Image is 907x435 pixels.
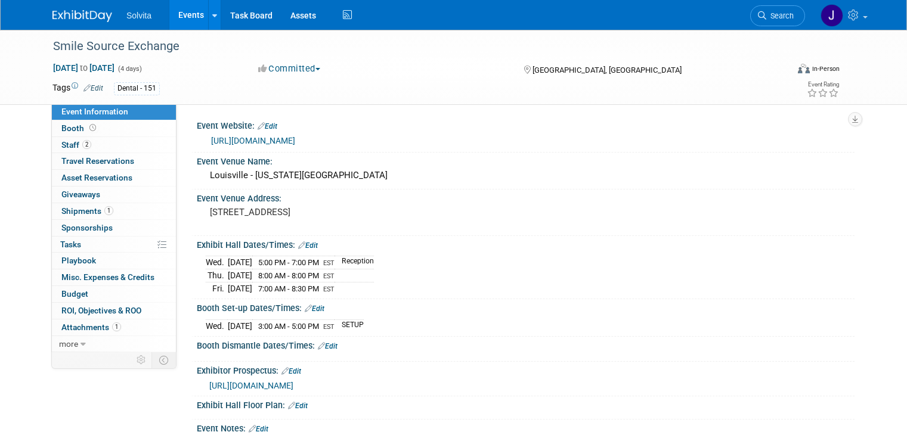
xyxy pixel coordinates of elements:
div: In-Person [812,64,840,73]
span: 1 [104,206,113,215]
a: Event Information [52,104,176,120]
td: Wed. [206,319,228,332]
span: (4 days) [117,65,142,73]
span: 7:00 AM - 8:30 PM [258,284,319,293]
td: Personalize Event Tab Strip [131,352,152,368]
img: ExhibitDay [52,10,112,22]
a: Edit [318,342,338,350]
button: Committed [254,63,325,75]
img: Format-Inperson.png [798,64,810,73]
span: Event Information [61,107,128,116]
a: Sponsorships [52,220,176,236]
a: Booth [52,120,176,136]
span: Shipments [61,206,113,216]
span: Travel Reservations [61,156,134,166]
td: SETUP [335,319,364,332]
a: more [52,336,176,352]
div: Event Format [723,62,840,80]
span: ROI, Objectives & ROO [61,306,141,315]
a: Budget [52,286,176,302]
div: Event Notes: [197,420,855,435]
td: Tags [52,82,103,95]
span: 3:00 AM - 5:00 PM [258,322,319,331]
span: Staff [61,140,91,150]
span: Tasks [60,240,81,249]
span: Attachments [61,322,121,332]
a: Shipments1 [52,203,176,219]
div: Smile Source Exchange [49,36,773,57]
a: Tasks [52,237,176,253]
td: Fri. [206,282,228,294]
div: Event Venue Name: [197,153,855,167]
td: [DATE] [228,319,252,332]
td: [DATE] [228,282,252,294]
span: 1 [112,322,121,331]
span: Booth [61,123,98,133]
span: Playbook [61,256,96,265]
div: Booth Dismantle Dates/Times: [197,337,855,352]
div: Louisville - [US_STATE][GEOGRAPHIC_DATA] [206,166,846,185]
span: Misc. Expenses & Credits [61,272,154,282]
a: Edit [298,241,318,250]
td: [DATE] [228,256,252,269]
a: Asset Reservations [52,170,176,186]
span: 2 [82,140,91,149]
div: Dental - 151 [114,82,160,95]
a: Edit [288,402,308,410]
td: [DATE] [228,269,252,282]
span: EST [323,259,335,267]
span: [GEOGRAPHIC_DATA], [GEOGRAPHIC_DATA] [533,66,682,74]
span: EST [323,323,335,331]
td: Reception [335,256,374,269]
a: Travel Reservations [52,153,176,169]
a: Playbook [52,253,176,269]
span: Search [766,11,794,20]
div: Exhibit Hall Dates/Times: [197,236,855,251]
span: Solvita [126,11,151,20]
div: Exhibit Hall Floor Plan: [197,396,855,412]
span: to [78,63,89,73]
pre: [STREET_ADDRESS] [210,207,458,218]
a: Edit [249,425,268,433]
a: Edit [281,367,301,375]
div: Event Website: [197,117,855,132]
a: Edit [305,304,324,313]
a: [URL][DOMAIN_NAME] [209,381,293,390]
div: Event Venue Address: [197,189,855,204]
span: Booth not reserved yet [87,123,98,132]
a: Misc. Expenses & Credits [52,269,176,285]
a: Giveaways [52,187,176,203]
div: Event Rating [807,82,839,88]
img: Josh Richardson [821,4,843,27]
span: EST [323,272,335,280]
td: Wed. [206,256,228,269]
div: Exhibitor Prospectus: [197,362,855,377]
a: Staff2 [52,137,176,153]
div: Booth Set-up Dates/Times: [197,299,855,315]
td: Toggle Event Tabs [152,352,177,368]
span: EST [323,285,335,293]
a: Edit [258,122,277,130]
span: 8:00 AM - 8:00 PM [258,271,319,280]
a: Attachments1 [52,319,176,335]
span: Asset Reservations [61,173,132,182]
span: more [59,339,78,349]
span: Sponsorships [61,223,113,232]
a: Search [750,5,805,26]
span: Budget [61,289,88,299]
a: Edit [83,84,103,92]
td: Thu. [206,269,228,282]
a: ROI, Objectives & ROO [52,303,176,319]
span: Giveaways [61,189,100,199]
a: [URL][DOMAIN_NAME] [211,136,295,145]
span: [DATE] [DATE] [52,63,115,73]
span: 5:00 PM - 7:00 PM [258,258,319,267]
